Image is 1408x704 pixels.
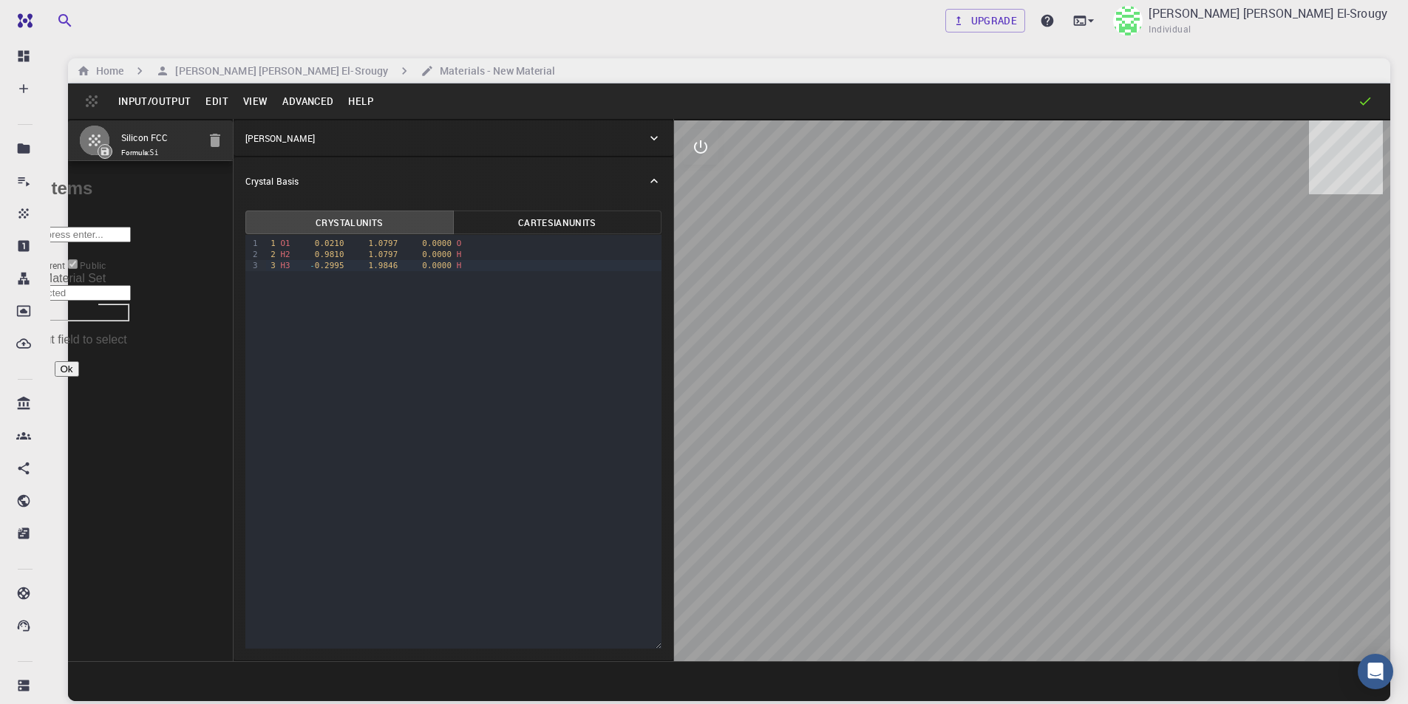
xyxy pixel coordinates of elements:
[90,63,123,79] h6: Home
[271,239,276,248] span: 1
[457,261,462,270] span: H
[315,250,344,259] span: 0.9810
[271,261,276,270] span: 3
[422,239,452,248] span: 0.0000
[315,239,344,248] span: 0.0210
[369,239,398,248] span: 1.0797
[245,260,260,271] div: 3
[245,211,454,234] button: CrystalUnits
[369,250,398,259] span: 1.0797
[12,13,33,28] img: logo
[945,9,1026,33] a: Upgrade
[457,239,462,248] span: O
[457,250,462,259] span: H
[315,261,344,270] span: 0.2995
[55,361,79,377] button: Ok
[1149,22,1191,37] span: Individual
[80,259,106,271] span: Public
[271,250,276,259] span: 2
[281,250,290,259] span: H2
[341,89,381,113] button: Help
[245,249,260,260] div: 2
[236,89,276,113] button: View
[1149,4,1387,22] p: [PERSON_NAME] [PERSON_NAME] El-Srougy
[121,147,197,159] span: Formula:
[369,261,398,270] span: 1.9846
[422,250,452,259] span: 0.0000
[1358,654,1393,689] div: Open Intercom Messenger
[453,211,662,234] button: CartesianUnits
[198,89,236,113] button: Edit
[434,63,555,79] h6: Materials - New Material
[68,259,78,269] input: Public
[9,10,41,24] span: الدعم
[310,261,315,270] span: -
[245,238,260,249] div: 1
[150,148,159,157] code: Si
[422,261,452,270] span: 0.0000
[245,174,299,188] p: Crystal Basis
[245,131,315,145] p: [PERSON_NAME]
[169,63,388,79] h6: [PERSON_NAME] [PERSON_NAME] El-Srougy
[281,239,290,248] span: O1
[111,89,198,113] button: Input/Output
[275,89,341,113] button: Advanced
[74,63,559,79] nav: breadcrumb
[1113,6,1143,35] img: Amged Gamal Saad Mohamed El-Srougy
[281,261,290,270] span: H3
